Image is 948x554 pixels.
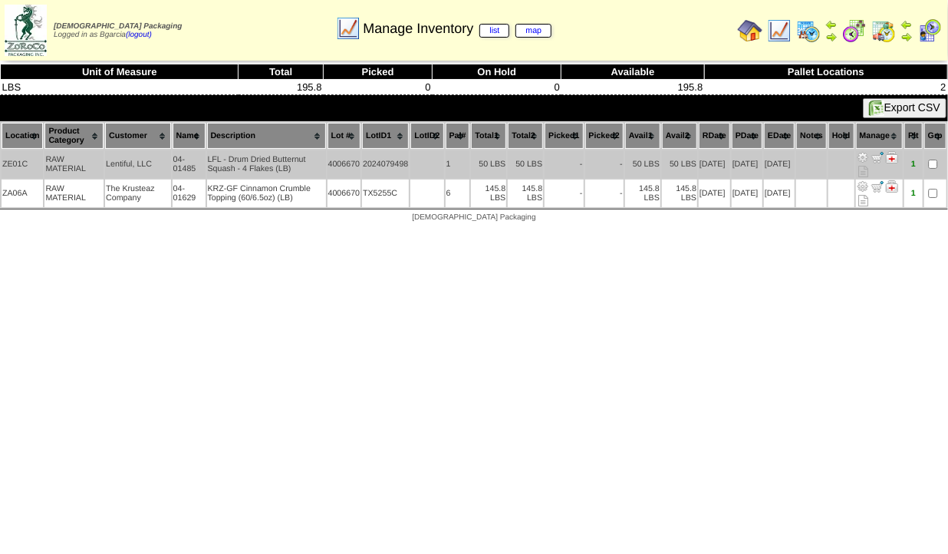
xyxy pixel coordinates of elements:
img: arrowright.gif [900,31,913,43]
th: On Hold [433,64,561,80]
td: 2 [704,80,947,95]
td: 145.8 LBS [508,180,543,207]
td: 2024079498 [362,150,409,178]
img: Manage Hold [886,151,898,163]
th: Location [2,123,43,149]
td: - [545,180,583,207]
th: PDate [732,123,762,149]
td: - [585,180,624,207]
td: Lentiful, LLC [105,150,171,178]
img: calendarblend.gif [842,18,867,43]
th: Lot # [328,123,361,149]
th: Description [207,123,326,149]
td: - [585,150,624,178]
th: Picked2 [585,123,624,149]
td: 50 LBS [662,150,697,178]
th: Avail1 [625,123,660,149]
th: Total2 [508,123,543,149]
td: ZA06A [2,180,43,207]
a: map [515,24,551,38]
img: Move [871,180,884,193]
td: RAW MATERIAL [44,180,104,207]
td: [DATE] [764,180,795,207]
td: ZE01C [2,150,43,178]
img: Move [871,151,884,163]
img: Adjust [857,180,869,193]
th: Picked1 [545,123,583,149]
td: [DATE] [699,150,730,178]
th: LotID1 [362,123,409,149]
th: Unit of Measure [1,64,239,80]
th: Plt [904,123,923,149]
td: KRZ-GF Cinnamon Crumble Topping (60/6.5oz) (LB) [207,180,326,207]
td: 0 [433,80,561,95]
img: arrowleft.gif [825,18,838,31]
td: TX5255C [362,180,409,207]
img: calendarcustomer.gif [917,18,942,43]
td: 0 [324,80,433,95]
td: 50 LBS [471,150,506,178]
th: Name [173,123,206,149]
td: 04-01485 [173,150,206,178]
td: 4006670 [328,150,361,178]
td: 195.8 [561,80,705,95]
th: Pal# [446,123,470,149]
img: calendarprod.gif [796,18,821,43]
td: 50 LBS [508,150,543,178]
span: Logged in as Bgarcia [54,22,182,39]
td: 145.8 LBS [471,180,506,207]
img: Adjust [857,151,869,163]
th: Customer [105,123,171,149]
img: calendarinout.gif [871,18,896,43]
td: 04-01629 [173,180,206,207]
img: arrowright.gif [825,31,838,43]
td: [DATE] [699,180,730,207]
td: 6 [446,180,470,207]
img: Manage Hold [886,180,898,193]
td: The Krusteaz Company [105,180,171,207]
div: 1 [905,160,922,169]
i: Note [859,195,869,206]
th: Picked [324,64,433,80]
a: (logout) [126,31,152,39]
td: 1 [446,150,470,178]
img: line_graph.gif [767,18,792,43]
td: RAW MATERIAL [44,150,104,178]
img: excel.gif [869,101,884,116]
th: Total [239,64,324,80]
img: home.gif [738,18,762,43]
th: Available [561,64,705,80]
th: Product Category [44,123,104,149]
td: 50 LBS [625,150,660,178]
img: zoroco-logo-small.webp [5,5,47,56]
span: [DEMOGRAPHIC_DATA] Packaging [54,22,182,31]
td: 4006670 [328,180,361,207]
td: [DATE] [732,150,762,178]
th: Hold [828,123,854,149]
th: Notes [796,123,827,149]
td: 195.8 [239,80,324,95]
th: Total1 [471,123,506,149]
th: RDate [699,123,730,149]
button: Export CSV [863,98,946,118]
span: Manage Inventory [363,21,551,37]
i: Note [859,166,869,177]
div: 1 [905,189,922,198]
th: EDate [764,123,795,149]
td: 145.8 LBS [625,180,660,207]
th: Pallet Locations [704,64,947,80]
td: [DATE] [764,150,795,178]
img: line_graph.gif [336,16,360,41]
td: [DATE] [732,180,762,207]
span: [DEMOGRAPHIC_DATA] Packaging [412,213,535,222]
td: 145.8 LBS [662,180,697,207]
th: Manage [856,123,904,149]
td: LFL - Drum Dried Butternut Squash - 4 Flakes (LB) [207,150,326,178]
th: Grp [924,123,946,149]
th: LotID2 [410,123,443,149]
a: list [479,24,509,38]
img: arrowleft.gif [900,18,913,31]
td: - [545,150,583,178]
td: LBS [1,80,239,95]
th: Avail2 [662,123,697,149]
